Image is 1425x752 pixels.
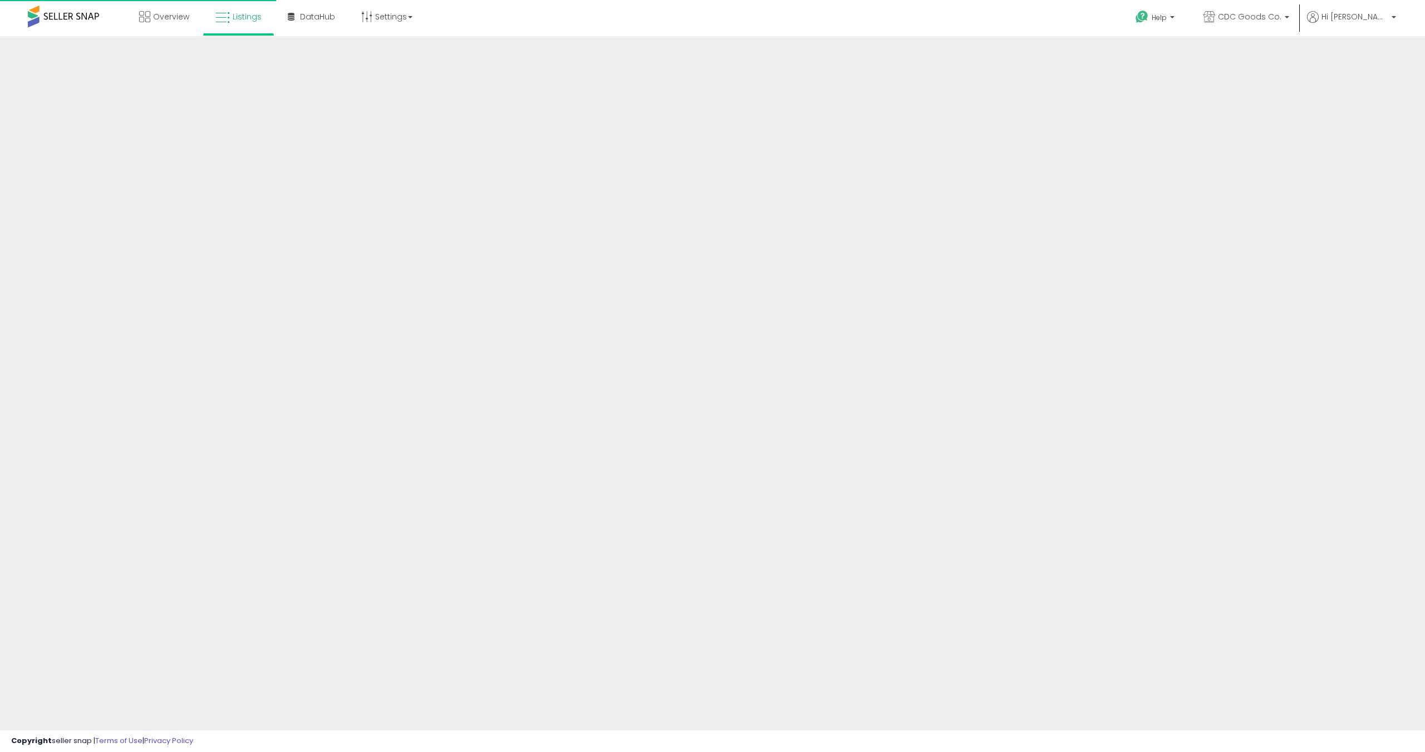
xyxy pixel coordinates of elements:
[153,11,189,22] span: Overview
[1321,11,1388,22] span: Hi [PERSON_NAME]
[1152,13,1167,22] span: Help
[1218,11,1281,22] span: CDC Goods Co.
[1307,11,1396,36] a: Hi [PERSON_NAME]
[233,11,262,22] span: Listings
[1127,2,1186,36] a: Help
[300,11,335,22] span: DataHub
[1135,10,1149,24] i: Get Help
